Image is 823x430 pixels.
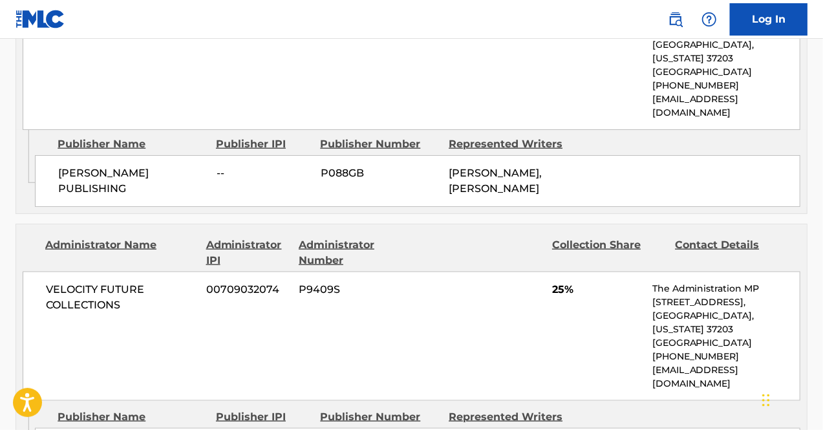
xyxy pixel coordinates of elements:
div: Publisher Number [320,409,439,425]
div: Administrator Number [299,237,412,268]
p: [GEOGRAPHIC_DATA] [652,336,800,350]
p: [GEOGRAPHIC_DATA], [US_STATE] 37203 [652,38,800,65]
a: Log In [730,3,807,36]
a: Public Search [663,6,689,32]
p: [PHONE_NUMBER] [652,79,800,92]
span: [PERSON_NAME] PUBLISHING [58,166,206,197]
div: Publisher Number [320,136,439,152]
p: The Administration MP [652,282,800,296]
div: Publisher IPI [216,136,310,152]
iframe: Chat Widget [758,368,823,430]
div: Publisher Name [58,136,206,152]
span: P088GB [321,166,439,181]
span: 25% [552,282,643,297]
span: VELOCITY FUTURE COLLECTIONS [46,282,197,313]
div: Publisher Name [58,409,206,425]
p: [GEOGRAPHIC_DATA], [US_STATE] 37203 [652,309,800,336]
img: help [701,12,717,27]
span: 00709032074 [206,282,289,297]
div: Contact Details [675,237,788,268]
span: [PERSON_NAME], [PERSON_NAME] [449,167,542,195]
p: [STREET_ADDRESS], [652,296,800,309]
img: search [668,12,683,27]
img: MLC Logo [16,10,65,28]
span: -- [217,166,311,181]
div: Drag [762,381,770,420]
p: [PHONE_NUMBER] [652,350,800,363]
div: Help [696,6,722,32]
div: Represented Writers [449,409,568,425]
div: Publisher IPI [216,409,310,425]
div: Represented Writers [449,136,568,152]
div: Collection Share [552,237,665,268]
span: P9409S [299,282,412,297]
p: [GEOGRAPHIC_DATA] [652,65,800,79]
div: Administrator Name [45,237,197,268]
p: [EMAIL_ADDRESS][DOMAIN_NAME] [652,92,800,120]
div: Administrator IPI [206,237,289,268]
p: [EMAIL_ADDRESS][DOMAIN_NAME] [652,363,800,391]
